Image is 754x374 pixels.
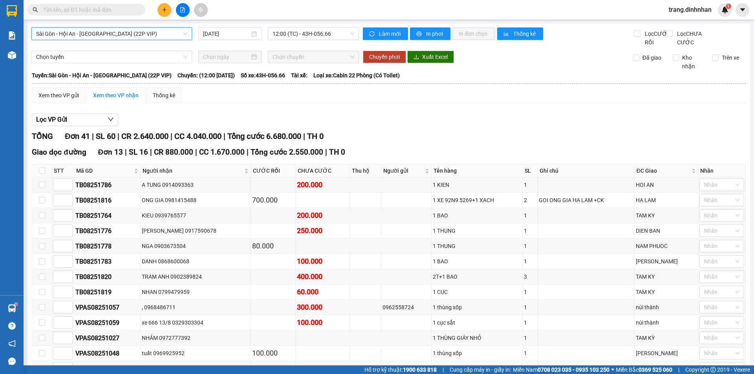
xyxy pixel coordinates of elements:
span: Tổng cước 6.680.000 [227,131,301,141]
img: icon-new-feature [721,6,728,13]
div: 100.000 [252,348,294,359]
span: aim [198,7,203,13]
div: TB08251776 [75,226,139,236]
td: TB08251820 [74,269,141,285]
span: trang.dinhnhan [662,5,718,15]
div: VPAS08251048 [75,348,139,358]
div: 200.000 [297,210,348,221]
div: 1 thùng xốp [433,303,521,312]
span: | [195,148,197,157]
img: warehouse-icon [8,304,16,312]
span: TH 0 [307,131,324,141]
div: GOI ONG GIA HA LAM +CK [539,196,633,204]
span: sync [369,31,376,37]
div: 1 CUC [433,288,521,296]
div: DIEN BAN [636,226,697,235]
span: ĐC Giao [637,166,690,175]
span: 1 [727,4,730,9]
input: 13/08/2025 [203,29,250,38]
span: | [150,148,152,157]
div: 1 [524,349,536,358]
div: VPAS08251057 [75,303,139,312]
div: 2 [524,196,536,204]
div: 1 [524,364,536,373]
span: Lọc CƯỚC RỒI [642,29,672,47]
div: VPAS08251055 [75,364,139,374]
button: file-add [176,3,190,17]
div: Nhãn [700,166,743,175]
div: TRAM ANH 0902389824 [142,272,249,281]
div: tuất 0969925952 [142,349,249,358]
div: KIEU 0939765577 [142,211,249,220]
span: Đơn 13 [98,148,123,157]
div: NHAN 0799479959 [142,288,249,296]
span: Kho nhận [679,53,706,71]
div: TB08251820 [75,272,139,282]
span: Miền Bắc [616,365,672,374]
span: download [414,54,419,60]
div: 100.000 [297,256,348,267]
div: 700.000 [252,195,294,206]
span: CC 4.040.000 [174,131,221,141]
div: Xem theo VP nhận [93,91,139,100]
span: file-add [180,7,185,13]
td: TB08251786 [74,177,141,193]
sup: 1 [726,4,731,9]
span: | [170,131,172,141]
div: 1 [524,257,536,266]
button: syncLàm mới [363,27,408,40]
span: plus [162,7,167,13]
span: Người gửi [383,166,423,175]
span: Số xe: 43H-056.66 [241,71,285,80]
div: 250.000 [297,225,348,236]
span: Lọc CHƯA CƯỚC [674,29,714,47]
div: 1 [524,318,536,327]
span: | [92,131,94,141]
input: Chọn ngày [203,53,250,61]
span: notification [8,340,16,347]
div: NGA 0903673504 [142,242,249,250]
span: | [223,131,225,141]
div: trang 0905975715 [142,364,249,373]
span: Loại xe: Cabin 22 Phòng (Có Toilet) [313,71,400,80]
div: TB08251764 [75,211,139,221]
span: Trên xe [719,53,742,62]
span: | [303,131,305,141]
span: In phơi [426,29,444,38]
td: TB08251764 [74,208,141,223]
div: TAM KỲ [636,334,697,342]
th: Tên hàng [432,164,523,177]
button: printerIn phơi [410,27,450,40]
div: 1 [524,211,536,220]
span: CR 2.640.000 [121,131,168,141]
td: VPAS08251059 [74,315,141,330]
span: Hỗ trợ kỹ thuật: [364,365,437,374]
button: downloadXuất Excel [407,51,454,63]
div: 3 [524,272,536,281]
div: , 0968486711 [142,303,249,312]
span: | [247,148,249,157]
span: | [443,365,444,374]
sup: 1 [15,303,17,305]
div: HA LAM [636,196,697,204]
td: TB08251819 [74,285,141,300]
td: VPAS08251048 [74,346,141,361]
div: HOI AN [636,181,697,189]
div: 100.000 [297,317,348,328]
button: plus [157,3,171,17]
div: VPAS08251027 [75,333,139,343]
div: núi thành [636,303,697,312]
div: 1 [524,242,536,250]
div: 1 [524,334,536,342]
div: NAM PHUOC [636,242,697,250]
div: núi thành [636,318,697,327]
span: ⚪️ [611,368,614,371]
div: 80.000 [252,241,294,252]
div: TB08251819 [75,287,139,297]
span: question-circle [8,322,16,330]
div: TAM KY [636,211,697,220]
div: Thống kê [153,91,175,100]
button: In đơn chọn [452,27,495,40]
div: 1 XE 92N9 5269+1 XACH [433,196,521,204]
div: 200.000 [297,179,348,190]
